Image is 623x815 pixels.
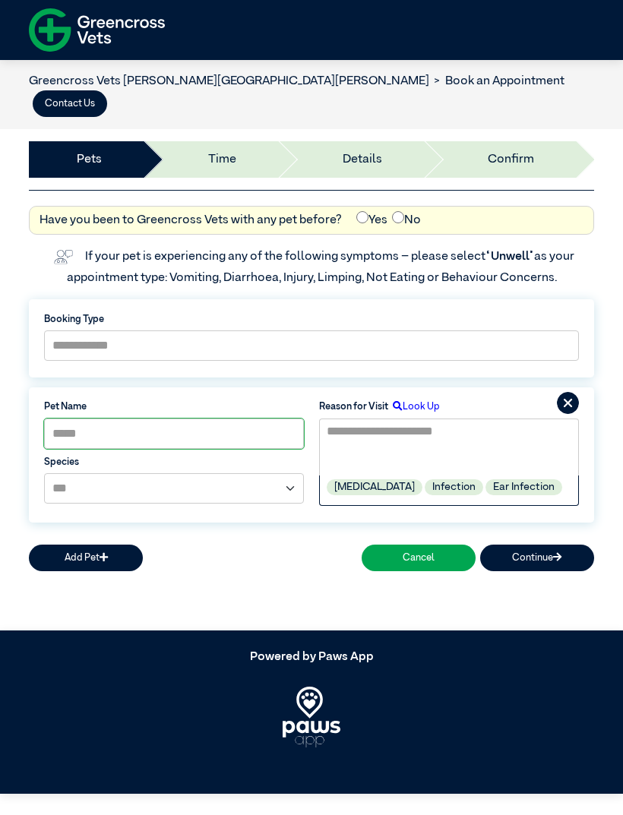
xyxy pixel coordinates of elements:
label: Species [44,455,304,469]
label: Infection [425,479,483,495]
label: Yes [356,211,387,229]
input: No [392,211,404,223]
button: Add Pet [29,545,143,571]
li: Book an Appointment [429,72,564,90]
label: No [392,211,421,229]
label: Ear Infection [485,479,562,495]
label: [MEDICAL_DATA] [327,479,422,495]
label: Booking Type [44,312,579,327]
img: f-logo [29,4,165,56]
input: Yes [356,211,368,223]
nav: breadcrumb [29,72,564,90]
label: Pet Name [44,400,304,414]
button: Continue [480,545,594,571]
h5: Powered by Paws App [29,650,594,665]
label: If your pet is experiencing any of the following symptoms – please select as your appointment typ... [67,251,577,284]
label: Have you been to Greencross Vets with any pet before? [40,211,342,229]
label: Reason for Visit [319,400,388,414]
label: Look Up [388,400,440,414]
a: Greencross Vets [PERSON_NAME][GEOGRAPHIC_DATA][PERSON_NAME] [29,75,429,87]
img: PawsApp [283,687,341,747]
button: Cancel [362,545,476,571]
span: “Unwell” [485,251,534,263]
img: vet [49,245,77,269]
button: Contact Us [33,90,107,117]
a: Pets [77,150,102,169]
